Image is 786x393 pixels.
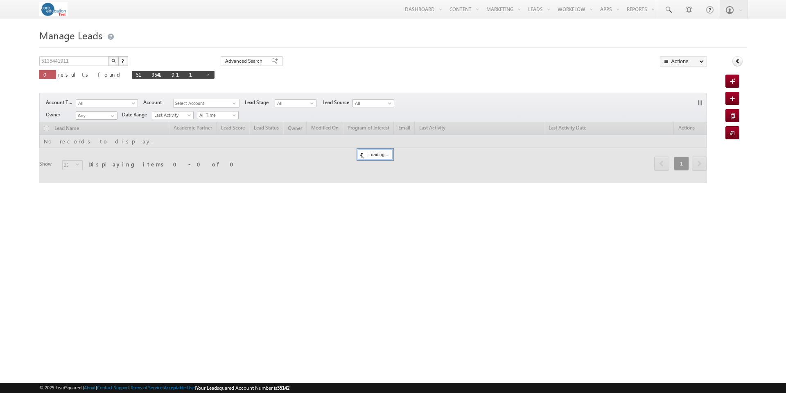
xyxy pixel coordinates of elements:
[152,111,194,119] a: Last Activity
[196,385,289,391] span: Your Leadsquared Account Number is
[136,71,202,78] span: 5135441911
[225,57,265,65] span: Advanced Search
[46,99,76,106] span: Account Type
[84,385,96,390] a: About
[39,2,68,16] img: Custom Logo
[233,101,239,105] span: select
[131,385,163,390] a: Terms of Service
[122,111,152,118] span: Date Range
[277,385,289,391] span: 55142
[174,99,233,108] span: Select Account
[76,99,138,107] a: All
[152,111,191,119] span: Last Activity
[106,112,117,120] a: Show All Items
[118,56,128,66] button: ?
[39,384,289,392] span: © 2025 LeadSquared | | | | |
[352,99,394,107] a: All
[275,100,314,107] span: All
[46,111,76,118] span: Owner
[275,99,316,107] a: All
[358,150,393,159] div: Loading...
[660,56,707,66] button: Actions
[173,99,239,108] div: Select Account
[164,385,195,390] a: Acceptable Use
[39,29,102,42] span: Manage Leads
[197,111,236,119] span: All Time
[76,111,117,120] input: Type to Search
[97,385,129,390] a: Contact Support
[58,71,123,78] span: results found
[323,99,352,106] span: Lead Source
[143,99,173,106] span: Account
[197,111,239,119] a: All Time
[122,57,125,64] span: ?
[245,99,275,106] span: Lead Stage
[76,100,133,107] span: All
[353,100,392,107] span: All
[43,71,52,78] span: 0
[111,59,115,63] img: Search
